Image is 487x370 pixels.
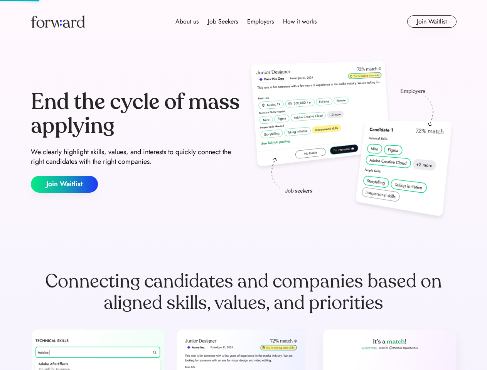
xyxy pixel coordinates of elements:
button: Join Waitlist [407,15,457,28]
div: Job Seekers [208,17,238,26]
img: hero-image.png [247,59,457,224]
div: How it works [283,17,317,26]
div: About us [175,17,199,26]
button: Join Waitlist [31,176,98,193]
img: Forward logo [31,15,85,28]
div: We clearly highlight skills, values, and interests to quickly connect the right candidates with t... [31,147,241,166]
div: Connecting candidates and companies based on aligned skills, values, and priorities [31,271,457,314]
div: Employers [247,17,274,26]
div: End the cycle of mass applying [31,90,241,138]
